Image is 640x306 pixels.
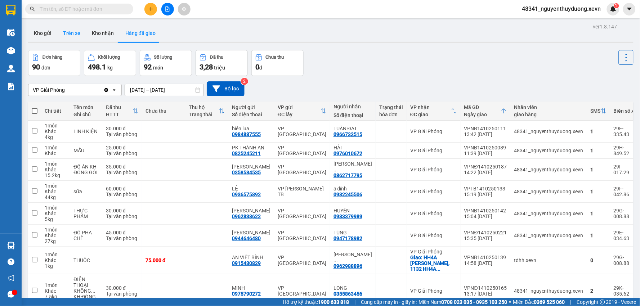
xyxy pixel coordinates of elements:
[516,4,607,13] span: 48341_nguyenthuyduong.xevn
[278,285,326,297] div: VP [GEOGRAPHIC_DATA]
[241,78,248,85] sup: 2
[73,294,99,305] div: KH ĐÓNG GÓI
[232,126,270,131] div: biên lụa
[361,298,417,306] span: Cung cấp máy in - giấy in:
[464,255,507,260] div: VPNB1410250139
[45,227,66,233] div: 1 món
[623,3,636,15] button: caret-down
[464,192,507,197] div: 15:19 [DATE]
[334,213,362,219] div: 0983379989
[614,186,637,197] div: 29F-042.86
[73,208,99,219] div: THỰC PHẨM
[464,208,507,213] div: VPNB1410250142
[32,63,40,71] span: 90
[45,194,66,200] div: 44 kg
[7,65,15,72] img: warehouse-icon
[7,47,15,54] img: warehouse-icon
[591,148,607,153] div: 1
[334,131,362,137] div: 0966732515
[334,263,362,269] div: 0962988896
[232,260,261,266] div: 0915430829
[106,131,138,137] div: Tại văn phòng
[178,3,191,15] button: aim
[6,5,15,15] img: logo-vxr
[45,161,66,167] div: 1 món
[509,301,511,303] span: ⚪️
[45,216,66,222] div: 5 kg
[464,235,507,241] div: 15:35 [DATE]
[591,167,607,172] div: 1
[600,300,605,305] span: copyright
[106,285,138,291] div: 30.000 đ
[73,112,99,117] div: Ghi chú
[232,285,270,291] div: MINH
[106,213,138,219] div: Tại văn phòng
[45,167,66,172] div: Khác
[107,65,113,71] span: kg
[73,148,99,153] div: MẪU
[334,192,362,197] div: 0982245506
[464,131,507,137] div: 13:42 [DATE]
[232,104,270,110] div: Người gửi
[45,108,66,114] div: Chi tiết
[514,104,583,110] div: Nhân viên
[189,104,219,110] div: Thu hộ
[144,63,152,71] span: 92
[626,6,633,12] span: caret-down
[153,65,163,71] span: món
[7,83,15,90] img: solution-icon
[278,126,326,137] div: VP [GEOGRAPHIC_DATA]
[591,189,607,194] div: 1
[45,150,66,156] div: Khác
[436,266,440,272] span: ...
[45,211,66,216] div: Khác
[255,63,259,71] span: 0
[591,233,607,238] div: 1
[41,65,50,71] span: đơn
[464,291,507,297] div: 13:17 [DATE]
[232,112,270,117] div: Số điện thoại
[45,134,66,140] div: 4 kg
[196,50,248,76] button: Đã thu3,28 triệu
[614,108,637,114] div: Biển số xe
[410,129,457,134] div: VP Giải Phóng
[278,112,321,117] div: ĐC lấy
[146,108,182,114] div: Chưa thu
[73,276,99,294] div: ĐIỆN THOẠI KHÔNG KHAI BÁO GIÁ TRỊ
[86,24,120,42] button: Kho nhận
[40,5,125,13] input: Tìm tên, số ĐT hoặc mã đơn
[232,213,261,219] div: 0962838622
[106,186,138,192] div: 60.000 đ
[8,275,14,282] span: notification
[514,233,583,238] div: 48341_nguyenthuyduong.xevn
[28,24,57,42] button: Kho gửi
[102,102,142,121] th: Toggle SortBy
[106,235,138,241] div: Tại văn phòng
[189,112,219,117] div: Trạng thái
[614,3,619,8] sup: 1
[278,186,326,197] div: VP [PERSON_NAME] TB
[410,104,451,110] div: VP nhận
[534,299,565,305] strong: 0369 525 060
[207,81,245,96] button: Bộ lọc
[410,249,457,255] div: VP Giải Phóng
[73,230,99,241] div: ĐỒ PHA CHẾ
[410,148,457,153] div: VP Giải Phóng
[232,170,261,175] div: 0358584535
[514,129,583,134] div: 48341_nguyenthuyduong.xevn
[334,150,362,156] div: 0976010672
[464,104,501,110] div: Mã GD
[464,186,507,192] div: VPTB1410250133
[45,189,66,194] div: Khác
[514,189,583,194] div: 48341_nguyenthuyduong.xevn
[232,230,270,235] div: PHẠM THÚY QUỲNH
[334,208,372,213] div: HUYỀN
[334,257,338,263] span: ...
[334,112,372,118] div: Số điện thoại
[232,145,270,150] div: PK THÀNH AN
[125,84,203,96] input: Select a date range.
[232,164,270,170] div: TRẦN THỊ THUÝ
[464,150,507,156] div: 11:39 [DATE]
[442,299,507,305] strong: 0708 023 035 - 0935 103 250
[614,164,637,175] div: 29F-017.29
